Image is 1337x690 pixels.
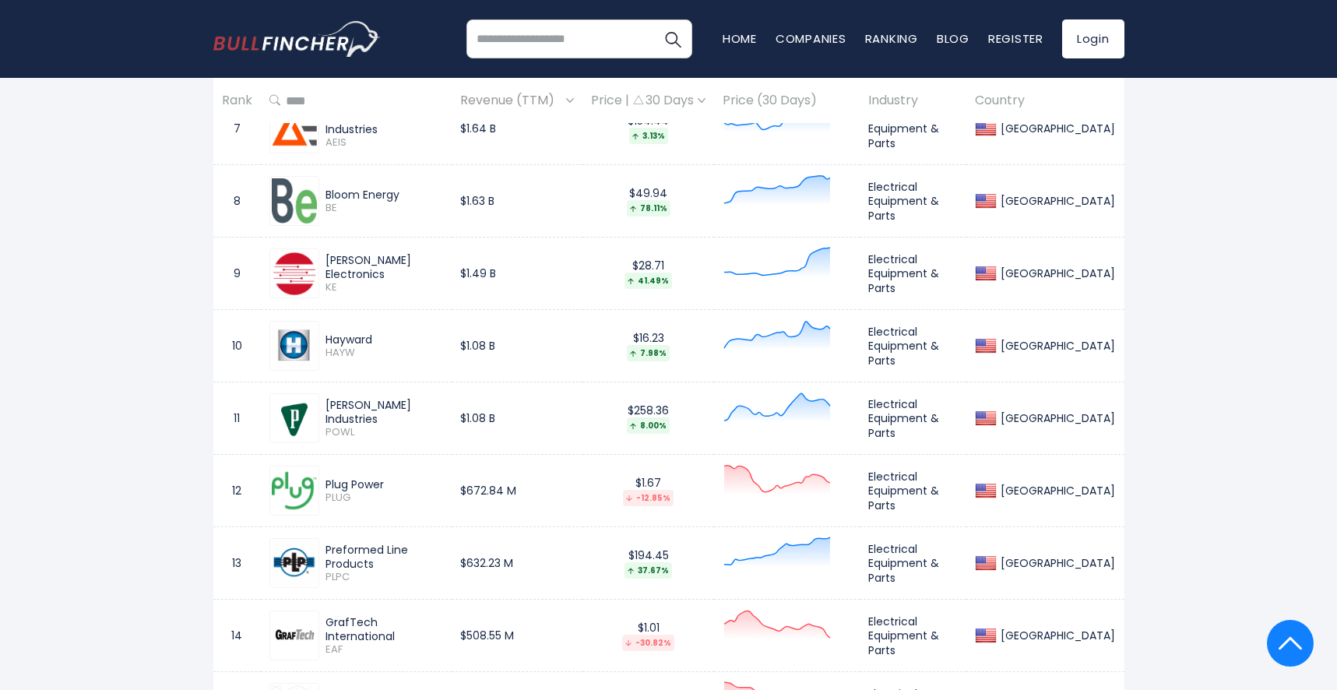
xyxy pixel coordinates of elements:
td: $1.64 B [452,93,582,165]
div: [GEOGRAPHIC_DATA] [997,121,1115,136]
span: KE [325,281,444,294]
td: Electrical Equipment & Parts [860,455,966,527]
a: Go to homepage [213,21,381,57]
td: 12 [213,455,261,527]
td: $1.49 B [452,238,582,310]
div: [PERSON_NAME] Industries [325,398,444,426]
div: [GEOGRAPHIC_DATA] [997,484,1115,498]
img: POWL.png [272,396,317,441]
div: GrafTech International [325,615,444,643]
div: $194.45 [591,548,705,579]
div: [GEOGRAPHIC_DATA] [997,628,1115,642]
td: $1.08 B [452,382,582,455]
span: POWL [325,426,444,439]
div: 37.67% [625,562,672,579]
span: PLUG [325,491,444,505]
th: Price (30 Days) [714,78,860,124]
td: 13 [213,527,261,600]
img: KE.png [272,251,317,296]
div: Price | 30 Days [591,93,705,109]
td: $1.08 B [452,310,582,382]
td: $1.63 B [452,165,582,238]
span: PLPC [325,571,444,584]
a: Companies [776,30,846,47]
div: $258.36 [591,403,705,434]
td: $632.23 M [452,527,582,600]
td: Electrical Equipment & Parts [860,310,966,382]
a: Blog [937,30,969,47]
div: [GEOGRAPHIC_DATA] [997,556,1115,570]
td: Electrical Equipment & Parts [860,93,966,165]
td: Electrical Equipment & Parts [860,238,966,310]
div: $16.23 [591,331,705,361]
td: Electrical Equipment & Parts [860,165,966,238]
div: -30.82% [622,635,674,651]
td: 10 [213,310,261,382]
div: Plug Power [325,477,444,491]
div: 3.13% [629,128,668,144]
td: Electrical Equipment & Parts [860,600,966,672]
div: 78.11% [627,200,670,217]
th: Industry [860,78,966,124]
div: [GEOGRAPHIC_DATA] [997,194,1115,208]
img: BE.png [272,178,317,224]
td: 11 [213,382,261,455]
img: HAYW.png [272,323,317,368]
div: 41.49% [625,273,672,289]
span: HAYW [325,347,444,360]
div: $1.01 [591,621,705,651]
img: PLPC.png [272,540,317,586]
td: 9 [213,238,261,310]
div: Preformed Line Products [325,543,444,571]
img: bullfincher logo [213,21,381,57]
span: BE [325,202,444,215]
td: Electrical Equipment & Parts [860,527,966,600]
div: $28.71 [591,259,705,289]
div: $49.94 [591,186,705,217]
div: [GEOGRAPHIC_DATA] [997,266,1115,280]
div: [PERSON_NAME] Electronics [325,253,444,281]
div: [GEOGRAPHIC_DATA] [997,339,1115,353]
div: [GEOGRAPHIC_DATA] [997,411,1115,425]
td: 14 [213,600,261,672]
th: Country [966,78,1124,124]
div: 7.98% [627,345,670,361]
a: Login [1062,19,1124,58]
div: -12.85% [623,490,674,506]
div: Bloom Energy [325,188,444,202]
div: $1.67 [591,476,705,506]
th: Rank [213,78,261,124]
img: PLUG.png [272,468,317,513]
button: Search [653,19,692,58]
td: $672.84 M [452,455,582,527]
img: EAF.png [272,613,317,658]
a: Home [723,30,757,47]
td: 8 [213,165,261,238]
td: $508.55 M [452,600,582,672]
img: AEIS.png [272,106,317,151]
span: AEIS [325,136,444,150]
span: EAF [325,643,444,657]
div: $154.44 [591,114,705,144]
div: 8.00% [627,417,670,434]
a: Ranking [865,30,918,47]
a: Register [988,30,1043,47]
td: 7 [213,93,261,165]
span: Revenue (TTM) [460,89,562,113]
td: Electrical Equipment & Parts [860,382,966,455]
div: Hayward [325,333,444,347]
